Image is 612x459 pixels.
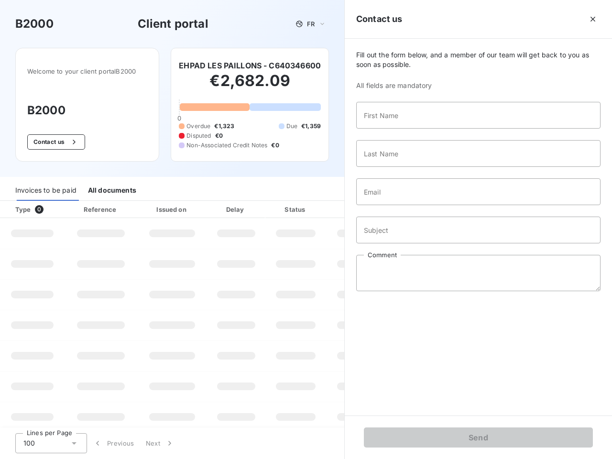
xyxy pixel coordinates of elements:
h3: B2000 [27,102,147,119]
span: Disputed [186,131,211,140]
button: Contact us [27,134,85,150]
input: placeholder [356,102,601,129]
div: Delay [209,205,263,214]
button: Previous [87,433,140,453]
div: Invoices to be paid [15,181,76,201]
button: Send [364,427,593,448]
button: Next [140,433,180,453]
div: Status [267,205,324,214]
span: €1,323 [214,122,234,131]
div: Issued on [139,205,205,214]
h2: €2,682.09 [179,71,321,100]
span: 0 [35,205,44,214]
span: 0 [177,114,181,122]
span: €0 [215,131,223,140]
div: Type [10,205,63,214]
span: Welcome to your client portal B2000 [27,67,147,75]
input: placeholder [356,178,601,205]
span: €0 [271,141,279,150]
h3: Client portal [138,15,208,33]
span: All fields are mandatory [356,81,601,90]
h3: B2000 [15,15,54,33]
span: Non-Associated Credit Notes [186,141,267,150]
input: placeholder [356,217,601,243]
div: Reference [84,206,116,213]
span: Overdue [186,122,210,131]
span: €1,359 [301,122,321,131]
div: All documents [88,181,136,201]
div: Amount [328,205,389,214]
span: Due [286,122,297,131]
span: FR [307,20,315,28]
span: Fill out the form below, and a member of our team will get back to you as soon as possible. [356,50,601,69]
input: placeholder [356,140,601,167]
span: 100 [23,438,35,448]
h5: Contact us [356,12,403,26]
h6: EHPAD LES PAILLONS - C640346600 [179,60,321,71]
